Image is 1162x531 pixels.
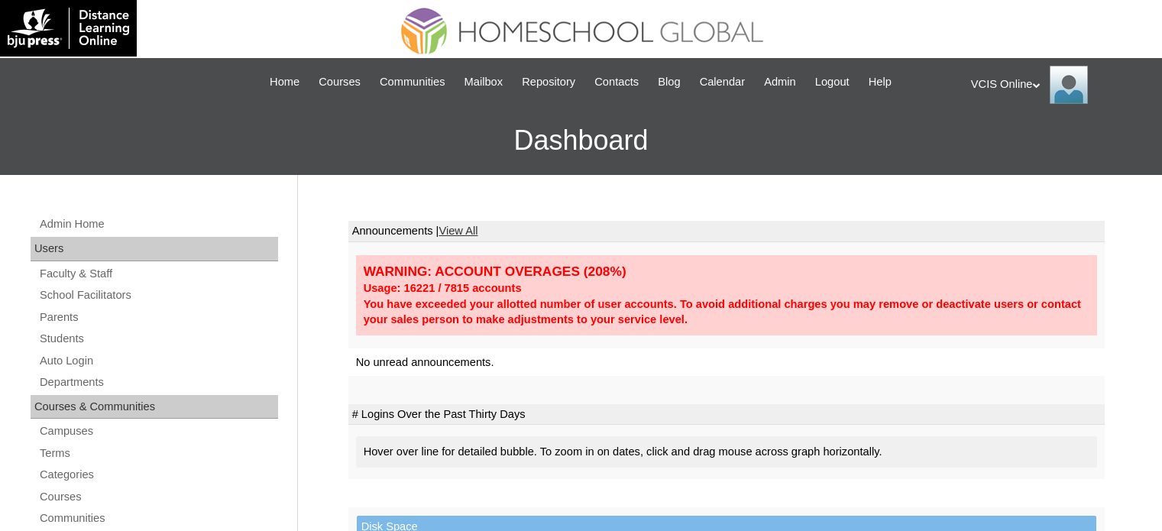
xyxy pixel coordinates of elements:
[38,487,278,507] a: Courses
[587,73,646,91] a: Contacts
[764,73,796,91] span: Admin
[8,8,129,49] img: logo-white.png
[356,436,1097,468] div: Hover over line for detailed bubble. To zoom in on dates, click and drag mouse across graph horiz...
[380,73,445,91] span: Communities
[38,351,278,371] a: Auto Login
[1050,66,1088,104] img: VCIS Online Admin
[38,373,278,392] a: Departments
[38,444,278,463] a: Terms
[861,73,899,91] a: Help
[31,395,278,419] div: Courses & Communities
[364,296,1089,328] div: You have exceeded your allotted number of user accounts. To avoid additional charges you may remo...
[38,422,278,441] a: Campuses
[756,73,804,91] a: Admin
[38,465,278,484] a: Categories
[815,73,850,91] span: Logout
[439,225,477,237] a: View All
[31,237,278,261] div: Users
[808,73,857,91] a: Logout
[38,264,278,283] a: Faculty & Staff
[38,329,278,348] a: Students
[658,73,680,91] span: Blog
[38,509,278,528] a: Communities
[364,282,522,294] strong: Usage: 16221 / 7815 accounts
[522,73,575,91] span: Repository
[457,73,511,91] a: Mailbox
[348,348,1105,377] td: No unread announcements.
[692,73,753,91] a: Calendar
[319,73,361,91] span: Courses
[270,73,299,91] span: Home
[348,404,1105,426] td: # Logins Over the Past Thirty Days
[372,73,453,91] a: Communities
[514,73,583,91] a: Repository
[464,73,503,91] span: Mailbox
[971,66,1147,104] div: VCIS Online
[38,286,278,305] a: School Facilitators
[869,73,892,91] span: Help
[8,106,1154,175] h3: Dashboard
[364,263,1089,280] div: WARNING: ACCOUNT OVERAGES (208%)
[38,215,278,234] a: Admin Home
[262,73,307,91] a: Home
[594,73,639,91] span: Contacts
[700,73,745,91] span: Calendar
[348,221,1105,242] td: Announcements |
[650,73,688,91] a: Blog
[38,308,278,327] a: Parents
[311,73,368,91] a: Courses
